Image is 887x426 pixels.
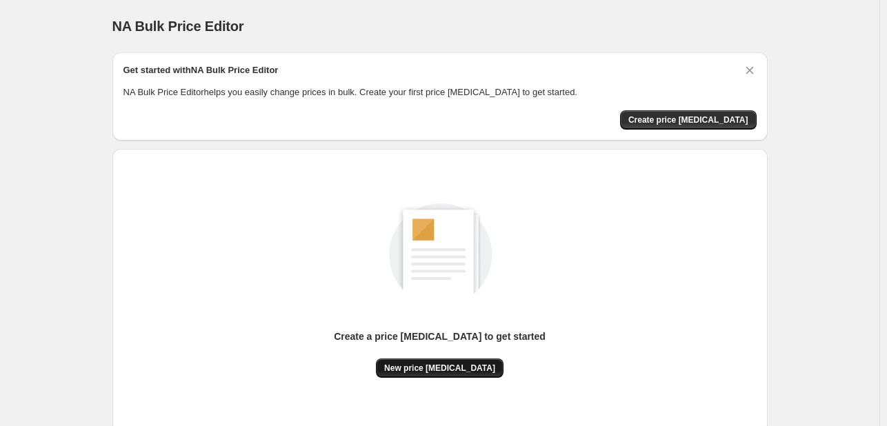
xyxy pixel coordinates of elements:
[112,19,244,34] span: NA Bulk Price Editor
[628,114,748,125] span: Create price [MEDICAL_DATA]
[123,63,279,77] h2: Get started with NA Bulk Price Editor
[743,63,757,77] button: Dismiss card
[334,329,546,343] p: Create a price [MEDICAL_DATA] to get started
[384,363,495,374] span: New price [MEDICAL_DATA]
[123,85,757,99] p: NA Bulk Price Editor helps you easily change prices in bulk. Create your first price [MEDICAL_DAT...
[376,358,504,378] button: New price [MEDICAL_DATA]
[620,110,757,130] button: Create price change job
